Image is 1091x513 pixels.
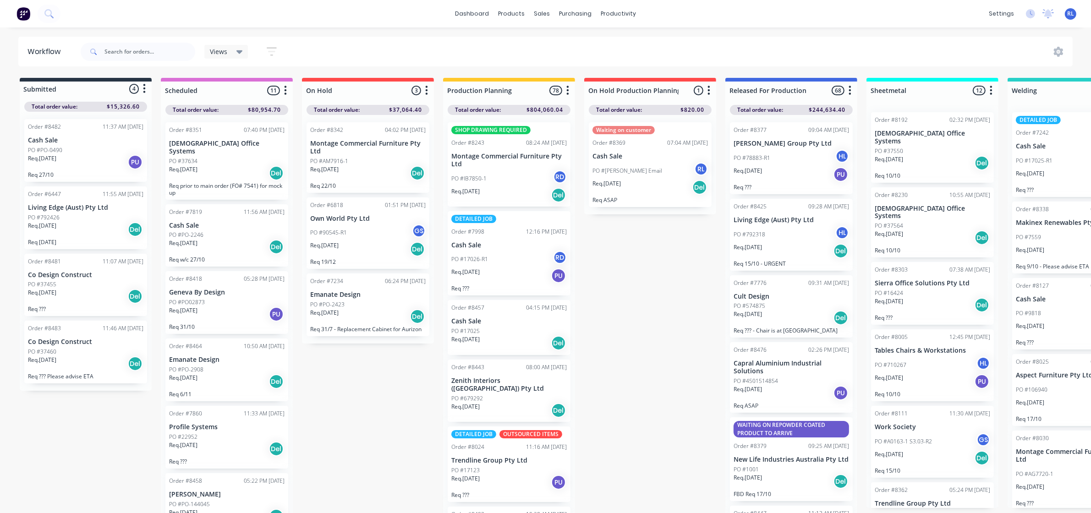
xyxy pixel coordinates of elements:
[310,165,339,174] p: Req. [DATE]
[1016,205,1049,213] div: Order #8338
[169,342,202,350] div: Order #8464
[667,139,708,147] div: 07:04 AM [DATE]
[269,307,284,322] div: PU
[314,106,360,114] span: Total order value:
[871,112,994,183] div: Order #819202:32 PM [DATE][DEMOGRAPHIC_DATA] Office SystemsPO #37550Req.[DATE]DelReq 10/10
[103,190,143,198] div: 11:55 AM [DATE]
[451,187,480,196] p: Req. [DATE]
[307,273,429,336] div: Order #723406:24 PM [DATE]Emanate DesignPO #PO-2423Req.[DATE]DelReq 31/7 - Replacement Cabinet fo...
[730,199,853,271] div: Order #842509:28 AM [DATE]Living Edge (Aust) Pty LtdPO #792318HLReq.[DATE]DelReq 15/10 - URGENT
[310,309,339,317] p: Req. [DATE]
[451,335,480,344] p: Req. [DATE]
[833,311,848,325] div: Del
[128,356,143,371] div: Del
[450,7,493,21] a: dashboard
[984,7,1019,21] div: settings
[529,7,554,21] div: sales
[833,474,848,489] div: Del
[24,321,147,383] div: Order #848311:46 AM [DATE]Co Design ConstructPO #37460Req.[DATE]DelReq ??? Please advise ETA
[448,360,570,422] div: Order #844308:00 AM [DATE]Zenith Interiors ([GEOGRAPHIC_DATA]) Pty LtdPO #679292Req.[DATE]Del
[28,356,56,364] p: Req. [DATE]
[875,289,903,297] p: PO #16424
[1016,116,1061,124] div: DETAILED JOB
[1016,282,1049,290] div: Order #8127
[28,213,60,222] p: PO #792426
[808,279,849,287] div: 09:31 AM [DATE]
[128,289,143,304] div: Del
[451,491,567,498] p: Req ???
[875,361,906,369] p: PO #710267
[310,126,343,134] div: Order #8342
[451,126,531,134] div: SHOP DRAWING REQUIRED
[949,266,990,274] div: 07:38 AM [DATE]
[451,327,480,335] p: PO #17025
[875,147,903,155] p: PO #37550
[310,157,348,165] p: PO #AM7916-1
[451,443,484,451] div: Order #8024
[875,130,990,145] p: [DEMOGRAPHIC_DATA] Office Systems
[875,409,908,418] div: Order #8111
[169,182,285,196] p: Req prior to main order (FO# 7541) for mock up
[875,116,908,124] div: Order #8192
[730,417,853,501] div: WAITING ON REPOWDER COATED PRODUCT TO ARRIVEOrder #837909:25 AM [DATE]New Life Industries Austral...
[451,304,484,312] div: Order #8457
[169,289,285,296] p: Geneva By Design
[410,309,425,324] div: Del
[169,477,202,485] div: Order #8458
[875,205,990,220] p: [DEMOGRAPHIC_DATA] Office Systems
[310,326,426,333] p: Req 31/7 - Replacement Cabinet for Aurizon
[24,254,147,317] div: Order #848111:07 AM [DATE]Co Design ConstructPO #37455Req.[DATE]DelReq ???
[734,360,849,375] p: Capral Aluminium Industrial Solutions
[875,437,932,446] p: PO #A0163-1 S3.03-R2
[28,136,143,144] p: Cash Sale
[410,166,425,180] div: Del
[410,242,425,256] div: Del
[875,247,990,254] p: Req 10/10
[875,230,903,238] p: Req. [DATE]
[734,140,849,147] p: [PERSON_NAME] Group Pty Ltd
[269,240,284,254] div: Del
[734,377,778,385] p: PO #4501514854
[875,486,908,494] div: Order #8362
[734,402,849,409] p: Req ASAP
[1016,309,1041,317] p: PO #9818
[103,123,143,131] div: 11:37 AM [DATE]
[310,201,343,209] div: Order #6818
[169,441,197,449] p: Req. [DATE]
[169,423,285,431] p: Profile Systems
[385,277,426,285] div: 06:24 PM [DATE]
[269,166,284,180] div: Del
[875,391,990,398] p: Req 10/10
[737,106,783,114] span: Total order value:
[1016,129,1049,137] div: Order #7242
[28,338,143,346] p: Co Design Construct
[975,374,989,389] div: PU
[734,279,767,287] div: Order #7776
[734,346,767,354] div: Order #8476
[592,167,662,175] p: PO #[PERSON_NAME] Email
[169,374,197,382] p: Req. [DATE]
[169,275,202,283] div: Order #8418
[169,222,285,229] p: Cash Sale
[734,184,849,191] p: Req ???
[526,363,567,371] div: 08:00 AM [DATE]
[269,374,284,389] div: Del
[28,257,61,266] div: Order #8481
[730,342,853,413] div: Order #847602:26 PM [DATE]Capral Aluminium Industrial SolutionsPO #4501514854Req.[DATE]PUReq ASAP
[734,154,770,162] p: PO #78883-R1
[28,289,56,297] p: Req. [DATE]
[165,338,288,401] div: Order #846410:50 AM [DATE]Emanate DesignPO #PO-2908Req.[DATE]DelReq 6/11
[1016,169,1044,178] p: Req. [DATE]
[875,155,903,164] p: Req. [DATE]
[835,149,849,163] div: HL
[451,241,567,249] p: Cash Sale
[451,285,567,292] p: Req ???
[949,333,990,341] div: 12:45 PM [DATE]
[975,298,989,312] div: Del
[307,197,429,269] div: Order #681801:51 PM [DATE]Own World Pty LtdPO #90545-R1GSReq.[DATE]DelReq 19/12
[310,300,345,309] p: PO #PO-2423
[875,347,990,355] p: Tables Chairs & Workstations
[451,363,484,371] div: Order #8443
[808,202,849,211] div: 09:28 AM [DATE]
[1067,10,1074,18] span: RL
